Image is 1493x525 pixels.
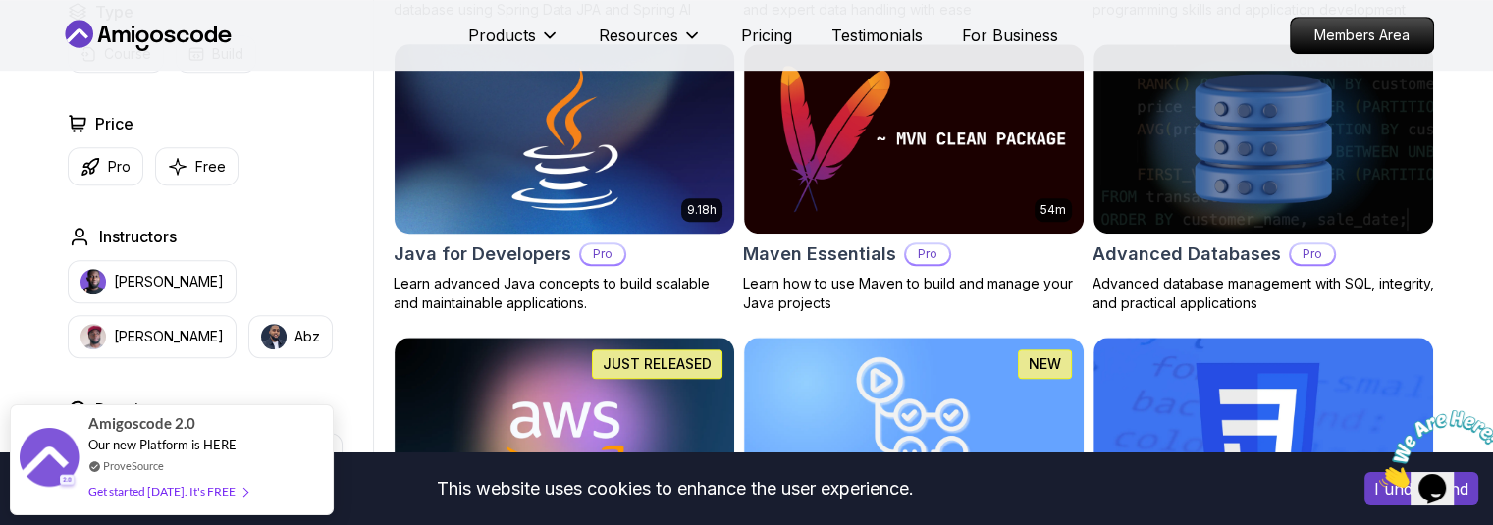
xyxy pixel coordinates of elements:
[1290,17,1434,54] a: Members Area
[20,428,79,492] img: provesource social proof notification image
[108,157,131,177] p: Pro
[831,24,923,47] a: Testimonials
[8,8,130,85] img: Chat attention grabber
[155,147,239,185] button: Free
[114,272,224,291] p: [PERSON_NAME]
[1029,354,1061,374] p: NEW
[906,244,949,264] p: Pro
[962,24,1058,47] a: For Business
[88,437,237,452] span: Our new Platform is HERE
[687,202,717,218] p: 9.18h
[394,274,735,313] p: Learn advanced Java concepts to build scalable and maintainable applications.
[88,412,195,435] span: Amigoscode 2.0
[15,467,1335,510] div: This website uses cookies to enhance the user experience.
[599,24,678,47] p: Resources
[386,39,742,238] img: Java for Developers card
[468,24,560,63] button: Products
[603,354,712,374] p: JUST RELEASED
[99,225,177,248] h2: Instructors
[581,244,624,264] p: Pro
[103,457,164,474] a: ProveSource
[1291,244,1334,264] p: Pro
[95,112,133,135] h2: Price
[195,157,226,177] p: Free
[114,327,224,346] p: [PERSON_NAME]
[741,24,792,47] a: Pricing
[261,324,287,349] img: instructor img
[68,315,237,358] button: instructor img[PERSON_NAME]
[743,240,896,268] h2: Maven Essentials
[1093,274,1434,313] p: Advanced database management with SQL, integrity, and practical applications
[1364,472,1478,505] button: Accept cookies
[744,44,1084,235] img: Maven Essentials card
[88,480,247,502] div: Get started [DATE]. It's FREE
[1040,202,1066,218] p: 54m
[1371,402,1493,496] iframe: chat widget
[743,274,1085,313] p: Learn how to use Maven to build and manage your Java projects
[95,397,157,421] h2: Duration
[1093,44,1433,235] img: Advanced Databases card
[68,147,143,185] button: Pro
[294,327,320,346] p: Abz
[248,315,333,358] button: instructor imgAbz
[599,24,702,63] button: Resources
[1291,18,1433,53] p: Members Area
[80,269,106,294] img: instructor img
[743,43,1085,314] a: Maven Essentials card54mMaven EssentialsProLearn how to use Maven to build and manage your Java p...
[1093,240,1281,268] h2: Advanced Databases
[1093,43,1434,314] a: Advanced Databases cardAdvanced DatabasesProAdvanced database management with SQL, integrity, and...
[394,240,571,268] h2: Java for Developers
[394,43,735,314] a: Java for Developers card9.18hJava for DevelopersProLearn advanced Java concepts to build scalable...
[68,260,237,303] button: instructor img[PERSON_NAME]
[80,324,106,349] img: instructor img
[468,24,536,47] p: Products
